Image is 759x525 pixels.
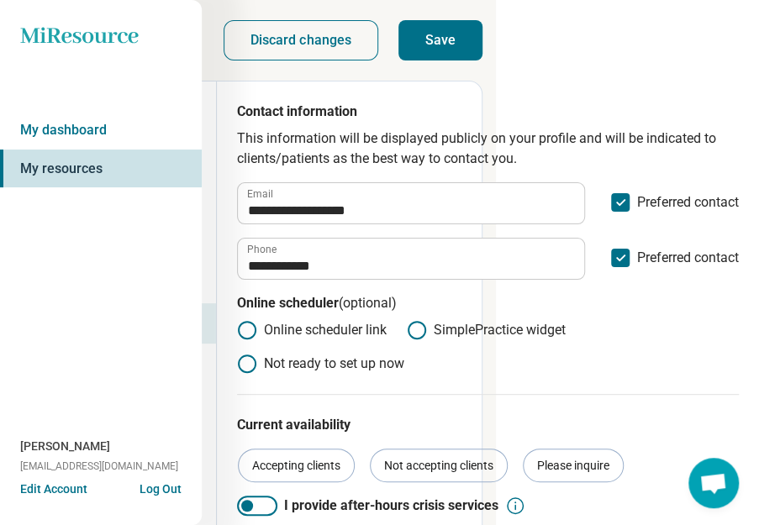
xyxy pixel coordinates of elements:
p: This information will be displayed publicly on your profile and will be indicated to clients/pati... [237,129,739,169]
div: Open chat [688,458,739,508]
button: Save [398,20,482,60]
p: Current availability [237,415,739,435]
div: Accepting clients [238,449,355,482]
label: Email [247,189,273,199]
button: Discard changes [224,20,379,60]
button: Edit Account [20,480,87,498]
label: Phone [247,244,277,255]
label: Not ready to set up now [237,354,404,374]
label: SimplePractice widget [407,320,566,340]
p: Contact information [237,102,739,129]
span: [EMAIL_ADDRESS][DOMAIN_NAME] [20,459,178,474]
span: Preferred contact [637,248,739,280]
span: [PERSON_NAME] [20,438,110,455]
p: Online scheduler [237,293,739,320]
label: Online scheduler link [237,320,387,340]
span: (optional) [339,295,397,311]
span: Preferred contact [637,192,739,224]
button: Log Out [140,480,182,494]
span: I provide after-hours crisis services [284,496,498,516]
div: Please inquire [523,449,624,482]
div: Not accepting clients [370,449,508,482]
